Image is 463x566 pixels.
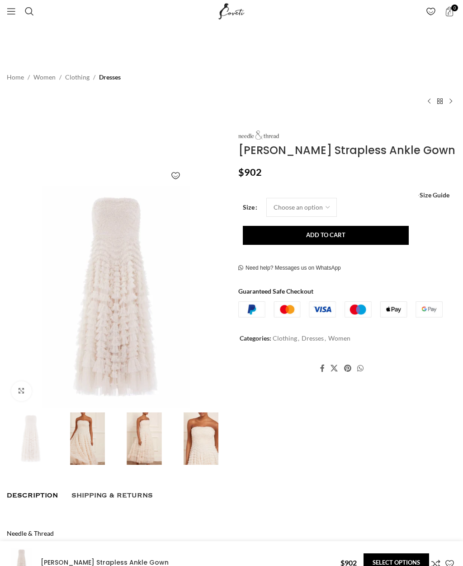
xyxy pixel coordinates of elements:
span: Shipping & Returns [71,492,153,499]
a: Site logo [217,7,247,14]
img: Needle and Thread [5,186,227,408]
img: Needle and Thread dresses [61,412,114,465]
img: guaranteed-safe-checkout-bordered.j [238,301,443,318]
a: Pinterest social link [341,361,354,375]
img: Needle and Thread clothing [118,412,170,465]
a: Need help? Messages us on WhatsApp [238,265,341,272]
strong: Guaranteed Safe Checkout [238,287,313,295]
span: 0 [451,5,458,11]
span: Categories: [240,334,271,342]
a: 0 [440,2,458,20]
a: Search [20,2,38,20]
div: My Wishlist [421,2,440,20]
bdi: 902 [238,166,262,178]
span: $ [238,166,244,178]
a: Clothing [65,72,90,82]
label: Size [243,202,257,212]
a: Women [328,334,350,342]
h1: [PERSON_NAME] Strapless Ankle Gown [238,144,456,157]
a: Facebook social link [317,361,327,375]
a: Home [7,72,24,82]
a: Needle & Thread [7,529,54,537]
a: Previous product [424,96,435,107]
img: Needle and Thread [238,131,279,140]
a: X social link [328,361,341,375]
nav: Breadcrumb [7,72,121,82]
a: Fancy designing your own shoe? | Discover Now [164,26,299,34]
a: WhatsApp social link [354,361,366,375]
a: Clothing [273,334,297,342]
img: Needle and Thread dress [175,412,227,465]
a: Dresses [99,72,121,82]
a: Next product [445,96,456,107]
a: Women [33,72,56,82]
button: Add to cart [243,226,409,245]
img: Needle and Thread [5,412,57,465]
span: , [298,333,299,343]
a: Dresses [302,334,324,342]
a: Open mobile menu [2,2,20,20]
span: , [325,333,326,343]
span: Description [7,492,58,499]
